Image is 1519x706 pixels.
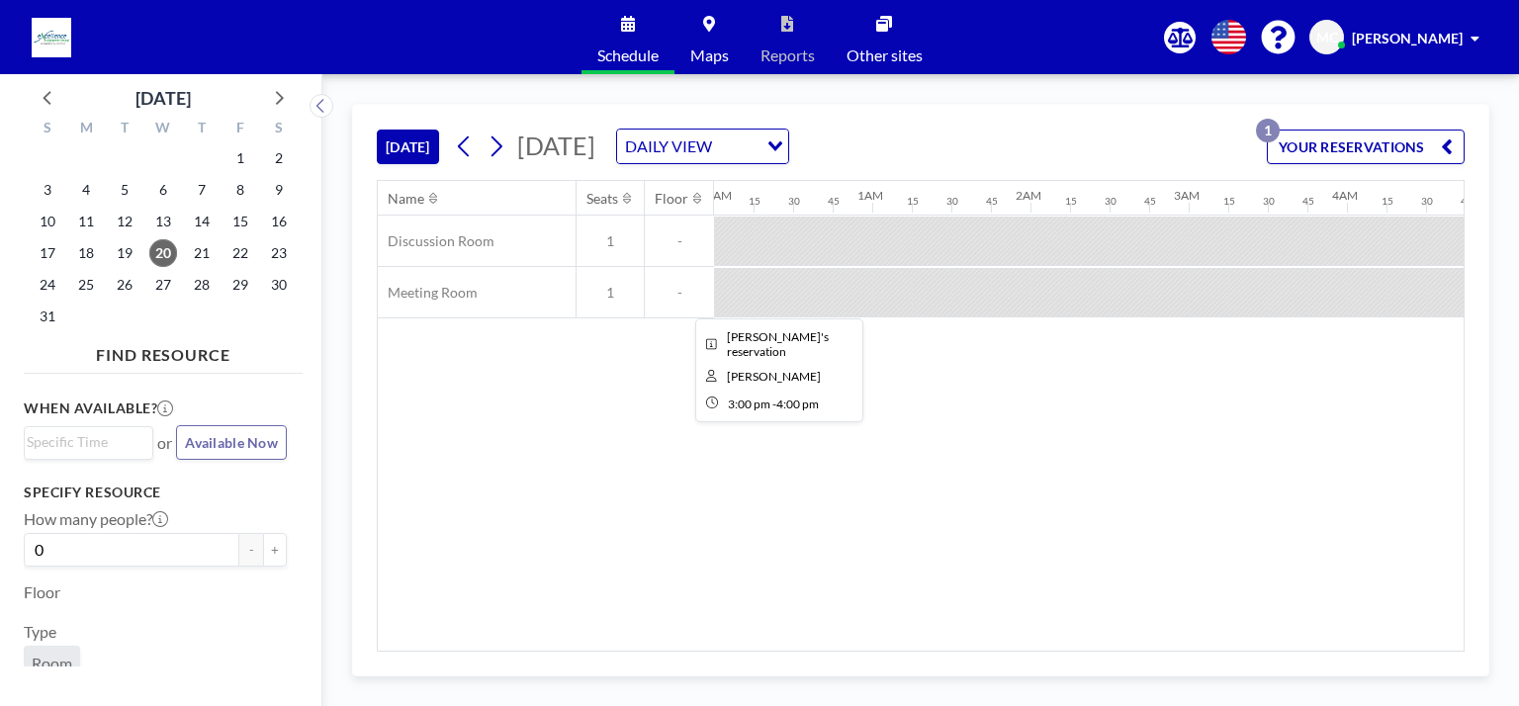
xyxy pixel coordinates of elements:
span: Saturday, August 16, 2025 [265,208,293,235]
p: 1 [1256,119,1280,142]
span: Wednesday, August 20, 2025 [149,239,177,267]
span: Sunday, August 31, 2025 [34,303,61,330]
div: T [182,117,221,142]
div: 45 [1144,195,1156,208]
button: - [239,533,263,567]
span: Reports [760,47,815,63]
span: Friday, August 15, 2025 [226,208,254,235]
span: Friday, August 29, 2025 [226,271,254,299]
div: M [67,117,106,142]
div: 30 [946,195,958,208]
div: W [144,117,183,142]
span: Saturday, August 30, 2025 [265,271,293,299]
label: How many people? [24,509,168,529]
span: Wednesday, August 6, 2025 [149,176,177,204]
div: 4AM [1332,188,1358,203]
span: Available Now [185,434,278,451]
span: Tuesday, August 12, 2025 [111,208,138,235]
span: [DATE] [517,131,595,160]
h4: FIND RESOURCE [24,337,303,365]
img: organization-logo [32,18,71,57]
div: 45 [986,195,998,208]
span: Sunday, August 10, 2025 [34,208,61,235]
div: S [259,117,298,142]
div: 15 [749,195,760,208]
span: Tuesday, August 5, 2025 [111,176,138,204]
button: + [263,533,287,567]
span: Sunday, August 17, 2025 [34,239,61,267]
div: Search for option [25,427,152,457]
span: Sunday, August 24, 2025 [34,271,61,299]
div: Seats [586,190,618,208]
input: Search for option [27,431,141,453]
span: - [772,397,776,411]
span: 1 [577,284,644,302]
span: Sunday, August 3, 2025 [34,176,61,204]
span: Tuesday, August 19, 2025 [111,239,138,267]
button: YOUR RESERVATIONS1 [1267,130,1465,164]
label: Floor [24,582,60,602]
div: Search for option [617,130,788,163]
span: Thursday, August 7, 2025 [188,176,216,204]
span: Wednesday, August 27, 2025 [149,271,177,299]
label: Type [24,622,56,642]
span: Friday, August 1, 2025 [226,144,254,172]
button: Available Now [176,425,287,460]
span: Schedule [597,47,659,63]
div: F [221,117,259,142]
div: 30 [788,195,800,208]
span: 4:00 PM [776,397,819,411]
span: Wednesday, August 13, 2025 [149,208,177,235]
span: - [645,284,714,302]
div: 3AM [1174,188,1200,203]
div: Name [388,190,424,208]
span: Thursday, August 28, 2025 [188,271,216,299]
div: 45 [828,195,840,208]
div: T [106,117,144,142]
div: 15 [1382,195,1393,208]
span: 3:00 PM [728,397,770,411]
span: - [645,232,714,250]
span: Monday, August 4, 2025 [72,176,100,204]
div: [DATE] [135,84,191,112]
span: Tuesday, August 26, 2025 [111,271,138,299]
div: Floor [655,190,688,208]
span: [PERSON_NAME] [1352,30,1463,46]
div: 12AM [699,188,732,203]
span: Saturday, August 23, 2025 [265,239,293,267]
div: 15 [1065,195,1077,208]
button: [DATE] [377,130,439,164]
span: Monday, August 18, 2025 [72,239,100,267]
div: 15 [1223,195,1235,208]
span: Monday, August 25, 2025 [72,271,100,299]
span: Saturday, August 9, 2025 [265,176,293,204]
span: Discussion Room [378,232,494,250]
span: MC [1316,29,1338,46]
span: or [157,433,172,453]
div: 45 [1302,195,1314,208]
span: Room [32,654,72,673]
div: 15 [907,195,919,208]
div: 1AM [857,188,883,203]
div: 2AM [1016,188,1041,203]
div: S [29,117,67,142]
span: Mandy's reservation [727,329,829,359]
span: Meeting Room [378,284,478,302]
span: Friday, August 22, 2025 [226,239,254,267]
span: DAILY VIEW [621,133,716,159]
span: Friday, August 8, 2025 [226,176,254,204]
span: 1 [577,232,644,250]
span: Monday, August 11, 2025 [72,208,100,235]
span: Thursday, August 14, 2025 [188,208,216,235]
div: 30 [1421,195,1433,208]
span: Mandy Chin [727,369,821,384]
span: Saturday, August 2, 2025 [265,144,293,172]
div: 45 [1461,195,1473,208]
span: Thursday, August 21, 2025 [188,239,216,267]
input: Search for option [718,133,756,159]
h3: Specify resource [24,484,287,501]
span: Maps [690,47,729,63]
span: Other sites [847,47,923,63]
div: 30 [1105,195,1117,208]
div: 30 [1263,195,1275,208]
